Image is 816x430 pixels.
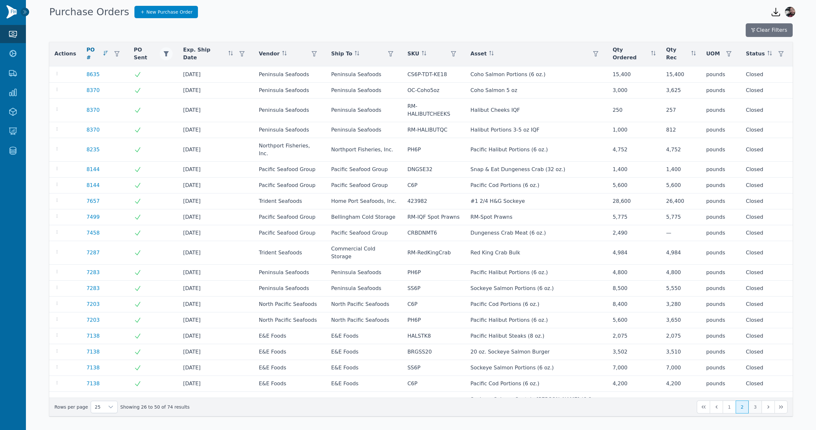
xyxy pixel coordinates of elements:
[326,281,402,296] td: Peninsula Seafoods
[661,344,701,360] td: 3,510
[259,50,280,58] span: Vendor
[661,376,701,392] td: 4,200
[254,83,326,99] td: Peninsula Seafoods
[465,281,607,296] td: Sockeye Salmon Portions (6 oz.)
[661,178,701,193] td: 5,600
[86,166,100,173] a: 8144
[701,122,741,138] td: pounds
[701,241,741,265] td: pounds
[254,67,326,83] td: Peninsula Seafoods
[661,83,701,99] td: 3,625
[402,360,465,376] td: SS6P
[697,401,710,413] button: First Page
[402,296,465,312] td: C6P
[254,193,326,209] td: Trident Seafoods
[607,193,661,209] td: 28,600
[86,316,100,324] a: 7203
[607,83,661,99] td: 3,000
[465,83,607,99] td: Coho Salmon 5 oz
[741,312,793,328] td: Closed
[146,9,193,15] span: New Purchase Order
[178,281,254,296] td: [DATE]
[86,380,100,388] a: 7138
[254,328,326,344] td: E&E Foods
[86,213,100,221] a: 7499
[178,328,254,344] td: [DATE]
[701,328,741,344] td: pounds
[741,122,793,138] td: Closed
[661,162,701,178] td: 1,400
[701,360,741,376] td: pounds
[785,7,795,17] img: Gareth Morales
[254,376,326,392] td: E&E Foods
[762,401,775,413] button: Next Page
[402,376,465,392] td: C6P
[613,46,649,62] span: Qty Ordered
[661,209,701,225] td: 5,775
[54,50,76,58] span: Actions
[326,67,402,83] td: Peninsula Seafoods
[86,106,100,114] a: 8370
[134,46,157,62] span: PO Sent
[701,281,741,296] td: pounds
[254,241,326,265] td: Trident Seafoods
[741,138,793,162] td: Closed
[607,376,661,392] td: 4,200
[326,296,402,312] td: North Pacific Seafoods
[701,344,741,360] td: pounds
[465,138,607,162] td: Pacific Halibut Portions (6 oz.)
[178,67,254,83] td: [DATE]
[701,265,741,281] td: pounds
[254,122,326,138] td: Peninsula Seafoods
[402,122,465,138] td: RM-HALIBUTQC
[741,376,793,392] td: Closed
[402,312,465,328] td: PH6P
[178,360,254,376] td: [DATE]
[607,241,661,265] td: 4,984
[86,126,100,134] a: 8370
[402,328,465,344] td: HALSTK8
[710,401,723,413] button: Previous Page
[741,344,793,360] td: Closed
[746,23,793,37] button: Clear Filters
[749,401,762,413] button: Page 3
[741,67,793,83] td: Closed
[86,348,100,356] a: 7138
[402,344,465,360] td: BRGSS20
[254,209,326,225] td: Pacific Seafood Group
[178,162,254,178] td: [DATE]
[86,364,100,372] a: 7138
[326,162,402,178] td: Pacific Seafood Group
[607,99,661,122] td: 250
[701,193,741,209] td: pounds
[402,392,465,415] td: SS6-8BP
[661,138,701,162] td: 4,752
[741,281,793,296] td: Closed
[607,281,661,296] td: 8,500
[86,269,100,276] a: 7283
[178,83,254,99] td: [DATE]
[183,46,226,62] span: Exp. Ship Date
[465,99,607,122] td: Halibut Cheeks IQF
[701,138,741,162] td: pounds
[254,344,326,360] td: E&E Foods
[178,178,254,193] td: [DATE]
[465,209,607,225] td: RM-Spot Prawns
[402,99,465,122] td: RM-HALIBUTCHEEKS
[86,285,100,292] a: 7283
[661,67,701,83] td: 15,400
[706,50,720,58] span: UOM
[178,344,254,360] td: [DATE]
[661,296,701,312] td: 3,280
[661,241,701,265] td: 4,984
[326,122,402,138] td: Peninsula Seafoods
[254,138,326,162] td: Northport Fisheries, Inc.
[326,178,402,193] td: Pacific Seafood Group
[607,122,661,138] td: 1,000
[701,83,741,99] td: pounds
[701,312,741,328] td: pounds
[254,99,326,122] td: Peninsula Seafoods
[775,401,787,413] button: Last Page
[326,138,402,162] td: Northport Fisheries, Inc.
[326,241,402,265] td: Commercial Cold Storage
